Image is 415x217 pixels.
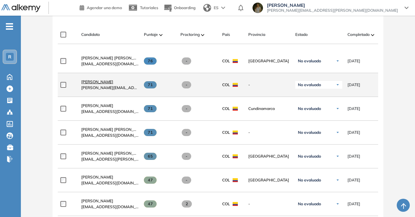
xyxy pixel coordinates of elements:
img: COL [233,202,238,206]
img: COL [233,59,238,63]
span: [DATE] [347,82,360,88]
span: [PERSON_NAME] [PERSON_NAME] [81,151,146,156]
span: No evaluado [298,106,321,111]
span: - [182,105,191,112]
img: Ícono de flecha [336,131,340,134]
span: [PERSON_NAME] [81,103,113,108]
a: [PERSON_NAME] [PERSON_NAME] [81,127,139,132]
span: [DATE] [347,58,360,64]
span: [GEOGRAPHIC_DATA] [248,177,290,183]
span: [PERSON_NAME][EMAIL_ADDRESS][DOMAIN_NAME] [81,85,139,91]
span: ES [214,5,219,11]
span: [DATE] [347,153,360,159]
span: COL [222,82,230,88]
span: 71 [144,129,157,136]
span: R [8,54,11,59]
img: Ícono de flecha [336,59,340,63]
img: Ícono de flecha [336,154,340,158]
span: Cundinamarca [248,106,290,112]
img: COL [233,154,238,158]
a: [PERSON_NAME] [PERSON_NAME] [81,150,139,156]
span: [PERSON_NAME][EMAIL_ADDRESS][PERSON_NAME][DOMAIN_NAME] [267,8,398,13]
span: No evaluado [298,82,321,87]
span: País [222,32,230,38]
span: 71 [144,105,157,112]
img: Ícono de flecha [336,178,340,182]
span: [PERSON_NAME] [PERSON_NAME] [81,55,146,60]
span: No evaluado [298,154,321,159]
button: Onboarding [163,1,195,15]
span: Provincia [248,32,265,38]
span: COL [222,201,230,207]
img: Ícono de flecha [336,202,340,206]
span: [GEOGRAPHIC_DATA] [248,58,290,64]
span: 2 [182,200,192,208]
span: Completado [347,32,370,38]
span: COL [222,106,230,112]
img: COL [233,83,238,87]
a: [PERSON_NAME] [81,198,139,204]
span: COL [222,130,230,135]
span: [EMAIL_ADDRESS][DOMAIN_NAME] [81,132,139,138]
img: COL [233,107,238,111]
span: [DATE] [347,201,360,207]
span: [DATE] [347,106,360,112]
span: Proctoring [180,32,200,38]
span: Candidato [81,32,100,38]
img: [missing "en.ARROW_ALT" translation] [371,34,374,36]
span: Estado [295,32,308,38]
span: [PERSON_NAME] [267,3,398,8]
span: Tutoriales [140,5,158,10]
span: [EMAIL_ADDRESS][DOMAIN_NAME] [81,204,139,210]
img: world [203,4,211,12]
a: [PERSON_NAME] [PERSON_NAME] [81,55,139,61]
span: [EMAIL_ADDRESS][PERSON_NAME][PERSON_NAME][DOMAIN_NAME] [81,156,139,162]
img: Logo [1,4,40,12]
span: 65 [144,153,157,160]
a: Agendar una demo [80,3,122,11]
span: [PERSON_NAME] [81,175,113,179]
span: Puntaje [144,32,158,38]
span: - [182,81,191,88]
img: Ícono de flecha [336,83,340,87]
i: - [6,26,13,27]
span: [DATE] [347,177,360,183]
span: No evaluado [298,58,321,64]
span: Agendar una demo [87,5,122,10]
img: [missing "en.ARROW_ALT" translation] [159,34,162,36]
span: 71 [144,81,157,88]
span: COL [222,58,230,64]
span: [PERSON_NAME] [81,198,113,203]
a: [PERSON_NAME] [81,103,139,109]
span: No evaluado [298,178,321,183]
img: COL [233,178,238,182]
span: [PERSON_NAME] [81,79,113,84]
span: - [248,201,290,207]
span: - [248,82,290,88]
span: [EMAIL_ADDRESS][DOMAIN_NAME] [81,109,139,115]
span: [EMAIL_ADDRESS][DOMAIN_NAME] [81,61,139,67]
span: 76 [144,57,157,65]
img: COL [233,131,238,134]
img: [missing "en.ARROW_ALT" translation] [201,34,204,36]
span: - [248,130,290,135]
span: No evaluado [298,201,321,207]
span: - [182,177,191,184]
span: - [182,153,191,160]
img: Ícono de flecha [336,107,340,111]
span: [EMAIL_ADDRESS][DOMAIN_NAME] [81,180,139,186]
a: [PERSON_NAME] [81,79,139,85]
a: [PERSON_NAME] [81,174,139,180]
span: - [182,57,191,65]
span: 47 [144,177,157,184]
img: arrow [221,7,225,9]
span: 47 [144,200,157,208]
span: [DATE] [347,130,360,135]
span: [PERSON_NAME] [PERSON_NAME] [81,127,146,132]
span: COL [222,153,230,159]
span: No evaluado [298,130,321,135]
span: COL [222,177,230,183]
span: [GEOGRAPHIC_DATA] [248,153,290,159]
span: - [182,129,191,136]
span: Onboarding [174,5,195,10]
